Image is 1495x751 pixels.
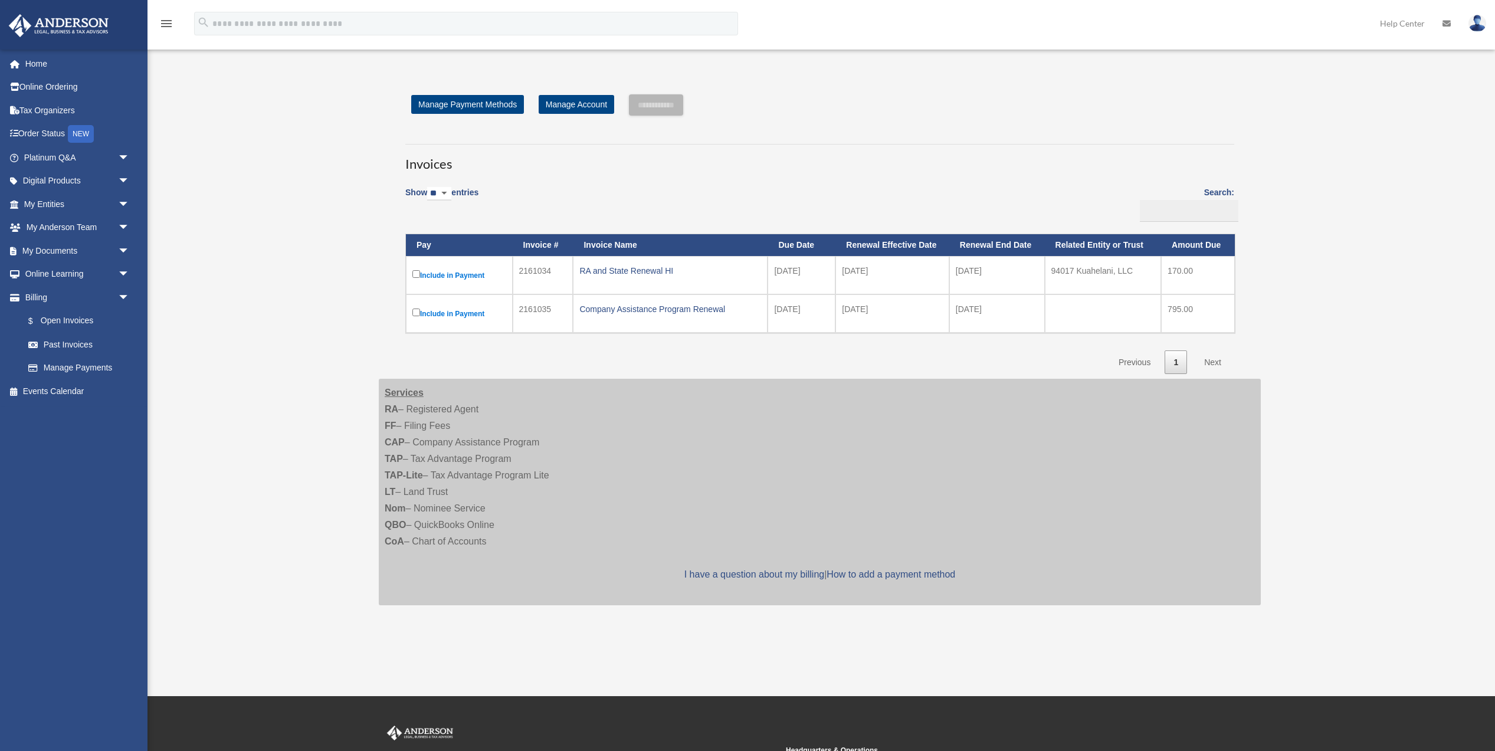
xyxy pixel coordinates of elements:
[118,286,142,310] span: arrow_drop_down
[427,187,451,201] select: Showentries
[385,454,403,464] strong: TAP
[513,234,573,256] th: Invoice #: activate to sort column ascending
[385,388,424,398] strong: Services
[835,294,949,333] td: [DATE]
[579,301,761,317] div: Company Assistance Program Renewal
[573,234,768,256] th: Invoice Name: activate to sort column ascending
[385,437,405,447] strong: CAP
[159,21,173,31] a: menu
[1195,350,1230,375] a: Next
[118,169,142,194] span: arrow_drop_down
[159,17,173,31] i: menu
[579,263,761,279] div: RA and State Renewal HI
[411,95,524,114] a: Manage Payment Methods
[768,294,835,333] td: [DATE]
[385,726,455,741] img: Anderson Advisors Platinum Portal
[8,169,147,193] a: Digital Productsarrow_drop_down
[949,234,1045,256] th: Renewal End Date: activate to sort column ascending
[1045,234,1162,256] th: Related Entity or Trust: activate to sort column ascending
[412,268,506,283] label: Include in Payment
[1165,350,1187,375] a: 1
[197,16,210,29] i: search
[385,536,404,546] strong: CoA
[1161,256,1235,294] td: 170.00
[118,216,142,240] span: arrow_drop_down
[8,99,147,122] a: Tax Organizers
[8,263,147,286] a: Online Learningarrow_drop_down
[17,333,142,356] a: Past Invoices
[8,239,147,263] a: My Documentsarrow_drop_down
[1045,256,1162,294] td: 94017 Kuahelani, LLC
[8,146,147,169] a: Platinum Q&Aarrow_drop_down
[118,192,142,217] span: arrow_drop_down
[539,95,614,114] a: Manage Account
[385,566,1255,583] p: |
[8,286,142,309] a: Billingarrow_drop_down
[513,294,573,333] td: 2161035
[1468,15,1486,32] img: User Pic
[8,192,147,216] a: My Entitiesarrow_drop_down
[412,306,506,321] label: Include in Payment
[835,234,949,256] th: Renewal Effective Date: activate to sort column ascending
[385,520,406,530] strong: QBO
[513,256,573,294] td: 2161034
[1136,185,1234,222] label: Search:
[17,309,136,333] a: $Open Invoices
[406,234,513,256] th: Pay: activate to sort column descending
[68,125,94,143] div: NEW
[379,379,1261,605] div: – Registered Agent – Filing Fees – Company Assistance Program – Tax Advantage Program – Tax Advan...
[385,421,396,431] strong: FF
[412,270,420,278] input: Include in Payment
[385,404,398,414] strong: RA
[684,569,824,579] a: I have a question about my billing
[835,256,949,294] td: [DATE]
[385,487,395,497] strong: LT
[1110,350,1159,375] a: Previous
[17,356,142,380] a: Manage Payments
[949,256,1045,294] td: [DATE]
[118,239,142,263] span: arrow_drop_down
[8,52,147,76] a: Home
[1161,234,1235,256] th: Amount Due: activate to sort column ascending
[1161,294,1235,333] td: 795.00
[385,503,406,513] strong: Nom
[405,144,1234,173] h3: Invoices
[35,314,41,329] span: $
[5,14,112,37] img: Anderson Advisors Platinum Portal
[8,216,147,240] a: My Anderson Teamarrow_drop_down
[412,309,420,316] input: Include in Payment
[118,146,142,170] span: arrow_drop_down
[768,234,835,256] th: Due Date: activate to sort column ascending
[949,294,1045,333] td: [DATE]
[827,569,955,579] a: How to add a payment method
[8,122,147,146] a: Order StatusNEW
[768,256,835,294] td: [DATE]
[405,185,478,212] label: Show entries
[8,379,147,403] a: Events Calendar
[1140,200,1238,222] input: Search:
[385,470,423,480] strong: TAP-Lite
[118,263,142,287] span: arrow_drop_down
[8,76,147,99] a: Online Ordering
